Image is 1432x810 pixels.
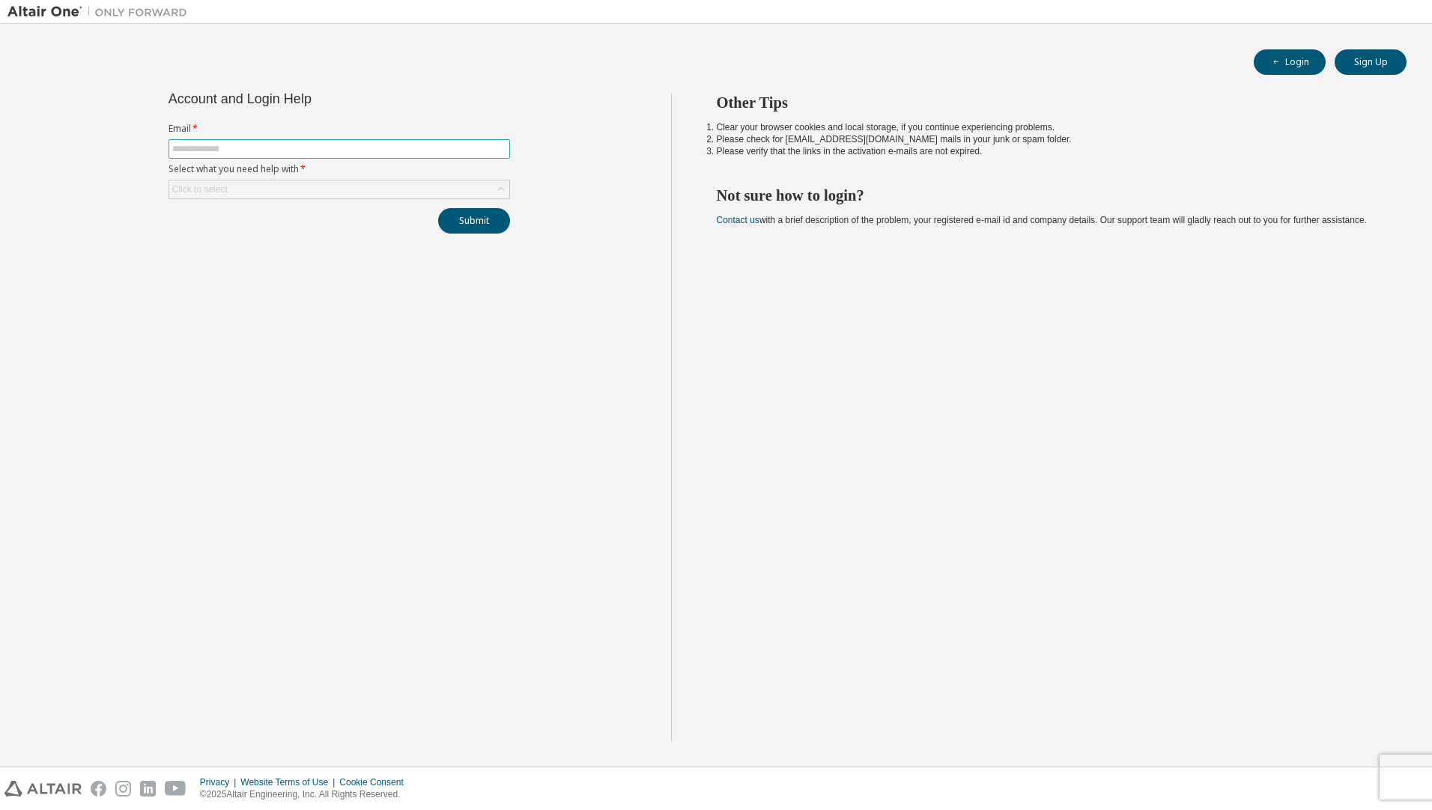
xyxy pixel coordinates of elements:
[169,93,442,105] div: Account and Login Help
[1254,49,1326,75] button: Login
[172,183,228,195] div: Click to select
[200,788,413,801] p: © 2025 Altair Engineering, Inc. All Rights Reserved.
[4,781,82,797] img: altair_logo.svg
[7,4,195,19] img: Altair One
[169,180,509,198] div: Click to select
[717,186,1380,205] h2: Not sure how to login?
[169,123,510,135] label: Email
[339,776,412,788] div: Cookie Consent
[717,145,1380,157] li: Please verify that the links in the activation e-mails are not expired.
[438,208,510,234] button: Submit
[717,93,1380,112] h2: Other Tips
[717,121,1380,133] li: Clear your browser cookies and local storage, if you continue experiencing problems.
[200,776,240,788] div: Privacy
[140,781,156,797] img: linkedin.svg
[115,781,131,797] img: instagram.svg
[169,163,510,175] label: Select what you need help with
[717,133,1380,145] li: Please check for [EMAIL_ADDRESS][DOMAIN_NAME] mails in your junk or spam folder.
[717,215,1367,225] span: with a brief description of the problem, your registered e-mail id and company details. Our suppo...
[91,781,106,797] img: facebook.svg
[1335,49,1407,75] button: Sign Up
[717,215,759,225] a: Contact us
[165,781,186,797] img: youtube.svg
[240,776,339,788] div: Website Terms of Use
